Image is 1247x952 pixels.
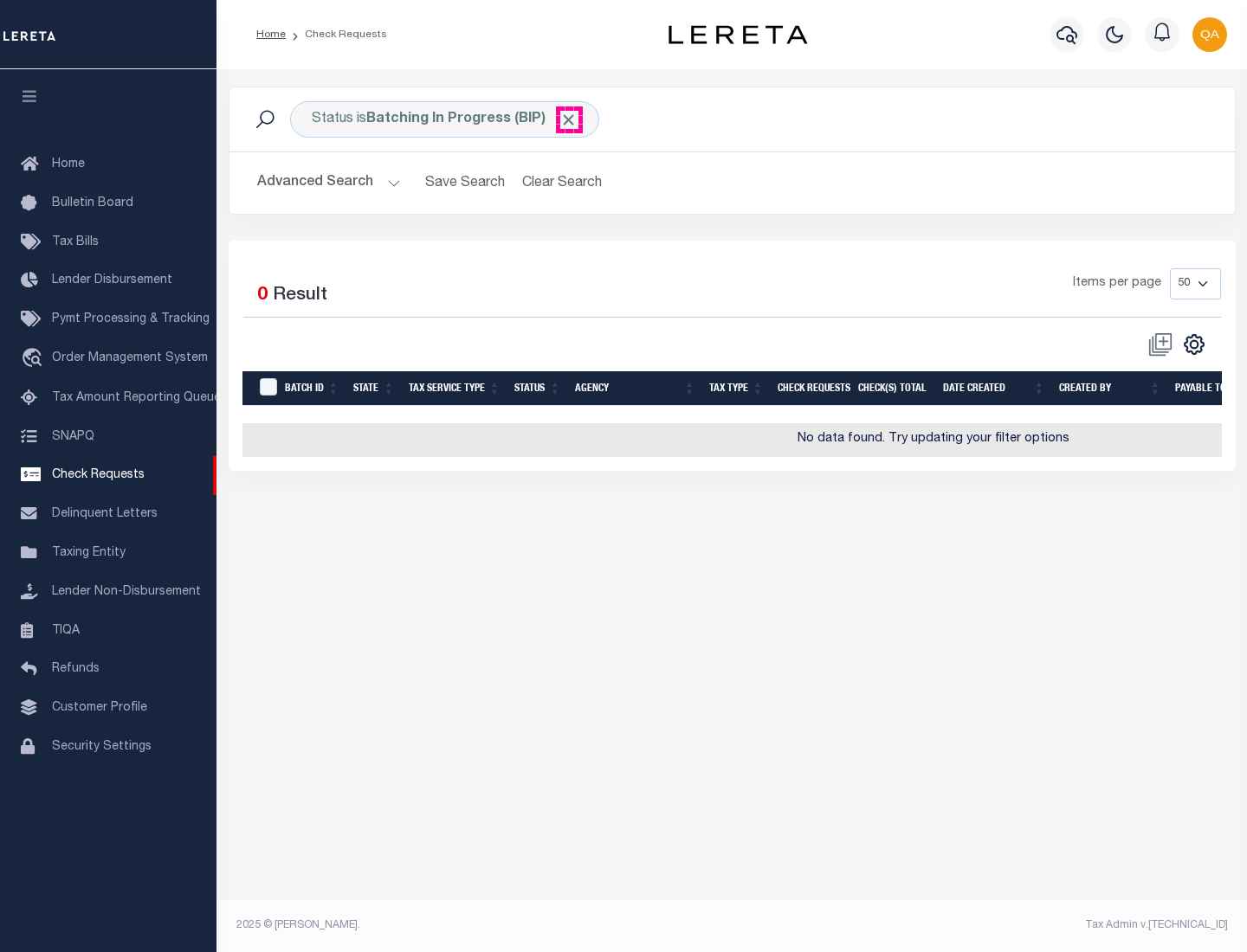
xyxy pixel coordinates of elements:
[52,313,210,325] span: Pymt Processing & Tracking
[52,663,100,675] span: Refunds
[568,371,702,407] th: Agency: activate to sort column ascending
[278,371,346,407] th: Batch Id: activate to sort column ascending
[745,917,1228,933] div: Tax Admin v.[TECHNICAL_ID]
[273,282,327,310] label: Result
[223,917,733,933] div: 2025 © [PERSON_NAME].
[559,111,578,129] span: Click to Remove
[256,29,286,40] a: Home
[52,508,158,520] span: Delinquent Letters
[1192,17,1227,52] img: svg+xml;base64,PHN2ZyB4bWxucz0iaHR0cDovL3d3dy53My5vcmcvMjAwMC9zdmciIHBvaW50ZXItZXZlbnRzPSJub25lIi...
[286,27,387,42] li: Check Requests
[21,348,48,370] i: travel_explore
[52,236,99,248] span: Tax Bills
[415,166,515,200] button: Save Search
[1073,274,1161,293] span: Items per page
[702,371,771,407] th: Tax Type: activate to sort column ascending
[52,624,80,636] span: TIQA
[936,371,1052,407] th: Date Created: activate to sort column ascending
[52,469,145,481] span: Check Requests
[851,371,936,407] th: Check(s) Total
[1052,371,1168,407] th: Created By: activate to sort column ascending
[52,702,147,714] span: Customer Profile
[52,430,94,442] span: SNAPQ
[52,158,85,170] span: Home
[52,547,126,559] span: Taxing Entity
[771,371,851,407] th: Check Requests
[52,741,152,753] span: Security Settings
[515,166,610,200] button: Clear Search
[52,586,201,598] span: Lender Non-Disbursement
[52,352,208,364] span: Order Management System
[346,371,402,407] th: State: activate to sort column ascending
[290,101,599,138] div: Status is
[52,274,172,286] span: Lender Disbursement
[366,113,578,126] b: Batching In Progress (BIP)
[402,371,507,407] th: Tax Service Type: activate to sort column ascending
[669,25,807,44] img: logo-dark.svg
[257,286,268,305] span: 0
[52,197,133,209] span: Bulletin Board
[507,371,568,407] th: Status: activate to sort column ascending
[257,166,401,200] button: Advanced Search
[52,392,221,404] span: Tax Amount Reporting Queue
